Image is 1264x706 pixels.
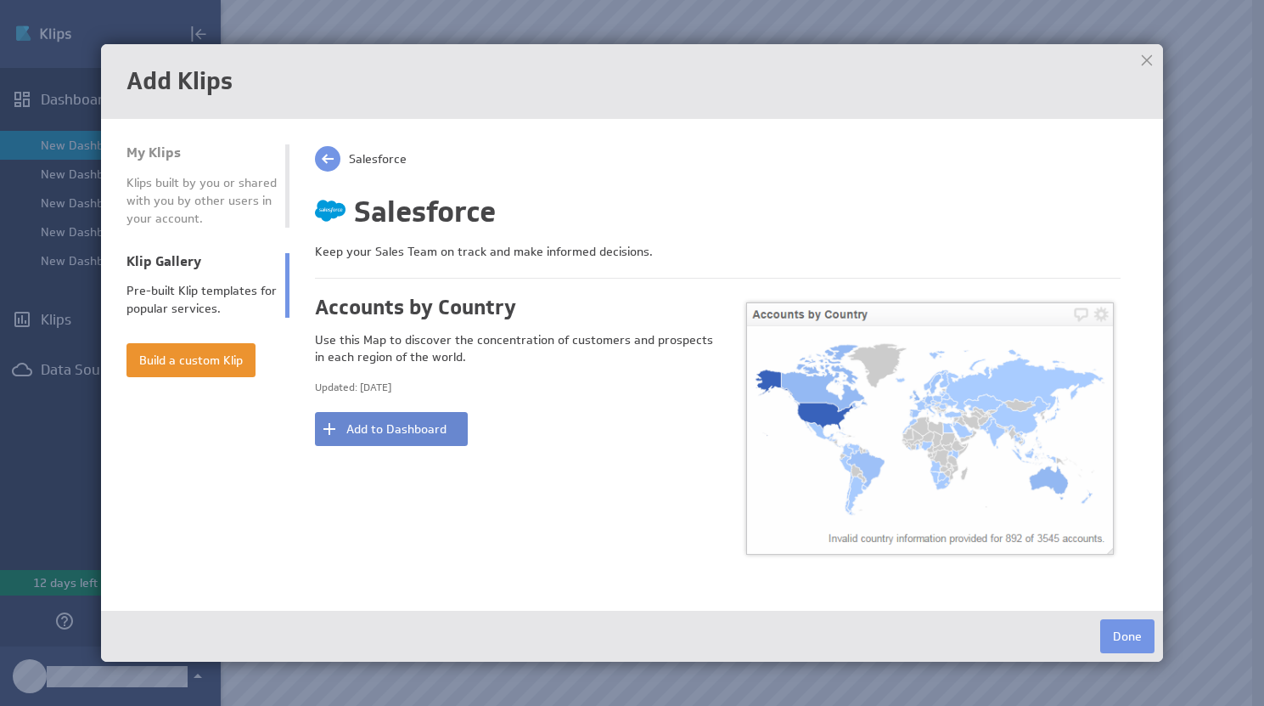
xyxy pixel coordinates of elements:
h1: Accounts by Country [315,296,718,319]
div: Use this Map to discover the concentration of customers and prospects in each region of the world. [315,332,718,365]
div: My Klips [126,144,277,161]
img: image1945780725855594891.png [746,302,1115,555]
button: Done [1100,619,1154,653]
img: image1915121390589644725.png [315,195,345,226]
div: Klips built by you or shared with you by other users in your account. [126,174,277,228]
div: Klip Gallery [126,253,277,270]
div: Pre-built Klip templates for popular services. [126,282,277,318]
h1: Add Klips [126,70,1138,93]
div: Keep your Sales Team on track and make informed decisions. [315,242,1121,261]
button: Build a custom Klip [126,343,256,377]
button: Add to Dashboard [315,412,468,446]
span: Salesforce [349,151,407,167]
div: Updated: [DATE] [315,379,718,396]
h1: Salesforce [315,195,1087,228]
